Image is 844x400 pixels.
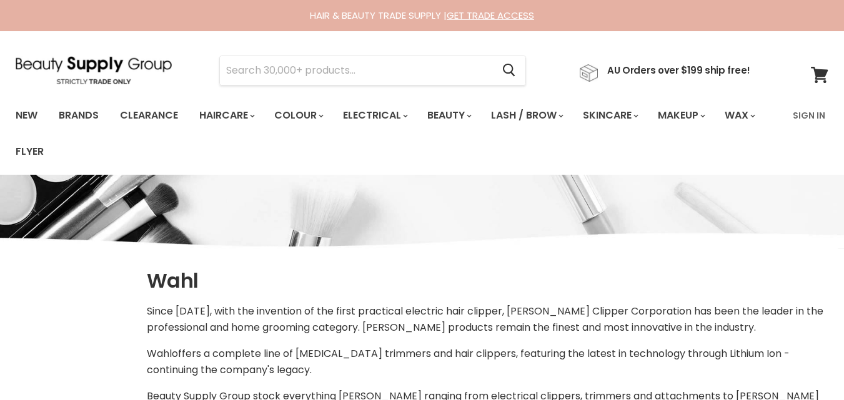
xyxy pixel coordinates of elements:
a: Colour [265,102,331,129]
form: Product [219,56,526,85]
a: Wax [715,102,763,129]
a: Brands [49,102,108,129]
a: Flyer [6,139,53,165]
a: Makeup [648,102,713,129]
p: Wahl [147,346,828,378]
span: offers a complete line of [MEDICAL_DATA] trimmers and hair clippers, featuring the latest in tech... [147,346,790,377]
a: Skincare [573,102,646,129]
a: Lash / Brow [482,102,571,129]
a: Haircare [190,102,262,129]
h1: Wahl [147,268,828,294]
a: Sign In [785,102,833,129]
ul: Main menu [6,97,785,170]
button: Search [492,56,525,85]
input: Search [220,56,492,85]
a: GET TRADE ACCESS [447,9,534,22]
a: Beauty [418,102,479,129]
a: Clearance [111,102,187,129]
a: Electrical [334,102,415,129]
a: New [6,102,47,129]
p: Since [DATE], with the invention of the first practical electric hair clipper, [PERSON_NAME] Clip... [147,303,828,336]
